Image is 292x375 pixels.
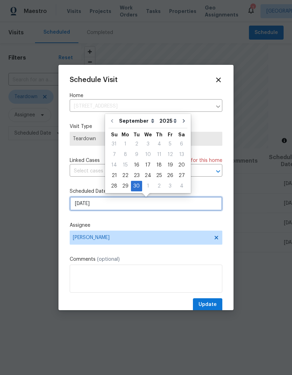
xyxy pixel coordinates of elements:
[109,160,120,170] div: 14
[120,149,131,160] div: Mon Sep 08 2025
[131,150,142,159] div: 9
[154,170,165,181] div: Thu Sep 25 2025
[131,160,142,170] div: 16
[176,160,187,170] div: Sat Sep 20 2025
[131,139,142,149] div: Tue Sep 02 2025
[165,181,176,191] div: 3
[109,181,120,191] div: Sun Sep 28 2025
[131,149,142,160] div: Tue Sep 09 2025
[154,150,165,159] div: 11
[142,149,154,160] div: Wed Sep 10 2025
[70,92,222,99] label: Home
[97,257,120,262] span: (optional)
[154,160,165,170] div: Thu Sep 18 2025
[109,149,120,160] div: Sun Sep 07 2025
[199,300,217,309] span: Update
[70,222,222,229] label: Assignee
[154,160,165,170] div: 18
[158,116,179,126] select: Year
[176,170,187,181] div: Sat Sep 27 2025
[165,139,176,149] div: Fri Sep 05 2025
[117,116,158,126] select: Month
[73,135,219,142] span: Teardown
[142,160,154,170] div: 17
[213,166,223,176] button: Open
[131,160,142,170] div: Tue Sep 16 2025
[109,150,120,159] div: 7
[109,171,120,180] div: 21
[109,170,120,181] div: Sun Sep 21 2025
[154,181,165,191] div: 2
[109,139,120,149] div: 31
[70,101,212,112] input: Enter in an address
[120,181,131,191] div: Mon Sep 29 2025
[120,170,131,181] div: Mon Sep 22 2025
[70,188,222,195] label: Scheduled Date
[142,139,154,149] div: Wed Sep 03 2025
[165,150,176,159] div: 12
[176,181,187,191] div: 4
[142,139,154,149] div: 3
[142,160,154,170] div: Wed Sep 17 2025
[176,171,187,180] div: 27
[70,166,203,177] input: Select cases
[120,139,131,149] div: Mon Sep 01 2025
[154,181,165,191] div: Thu Oct 02 2025
[70,76,118,83] span: Schedule Visit
[176,150,187,159] div: 13
[111,132,118,137] abbr: Sunday
[165,181,176,191] div: Fri Oct 03 2025
[107,114,117,128] button: Go to previous month
[193,298,222,311] button: Update
[176,139,187,149] div: 6
[120,139,131,149] div: 1
[109,181,120,191] div: 28
[120,181,131,191] div: 29
[120,150,131,159] div: 8
[70,197,222,211] input: M/D/YYYY
[142,171,154,180] div: 24
[73,235,210,240] span: [PERSON_NAME]
[142,170,154,181] div: Wed Sep 24 2025
[168,132,173,137] abbr: Friday
[131,181,142,191] div: 30
[176,181,187,191] div: Sat Oct 04 2025
[154,149,165,160] div: Thu Sep 11 2025
[131,170,142,181] div: Tue Sep 23 2025
[165,170,176,181] div: Fri Sep 26 2025
[120,160,131,170] div: Mon Sep 15 2025
[70,123,222,130] label: Visit Type
[176,139,187,149] div: Sat Sep 06 2025
[142,181,154,191] div: Wed Oct 01 2025
[154,171,165,180] div: 25
[215,76,222,84] span: Close
[156,132,162,137] abbr: Thursday
[70,256,222,263] label: Comments
[176,149,187,160] div: Sat Sep 13 2025
[142,150,154,159] div: 10
[133,132,140,137] abbr: Tuesday
[131,171,142,180] div: 23
[109,139,120,149] div: Sun Aug 31 2025
[131,139,142,149] div: 2
[165,160,176,170] div: Fri Sep 19 2025
[154,139,165,149] div: 4
[70,157,100,164] span: Linked Cases
[165,160,176,170] div: 19
[165,139,176,149] div: 5
[109,160,120,170] div: Sun Sep 14 2025
[178,132,185,137] abbr: Saturday
[120,171,131,180] div: 22
[165,149,176,160] div: Fri Sep 12 2025
[176,160,187,170] div: 20
[120,160,131,170] div: 15
[179,114,189,128] button: Go to next month
[165,171,176,180] div: 26
[131,181,142,191] div: Tue Sep 30 2025
[121,132,129,137] abbr: Monday
[142,181,154,191] div: 1
[144,132,152,137] abbr: Wednesday
[154,139,165,149] div: Thu Sep 04 2025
